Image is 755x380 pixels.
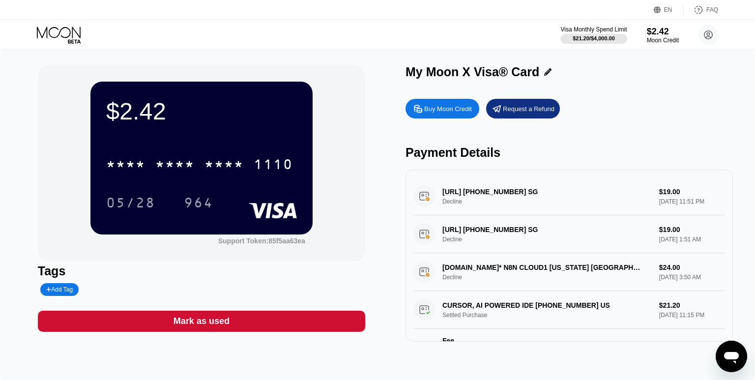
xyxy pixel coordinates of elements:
div: Buy Moon Credit [406,99,479,118]
div: Support Token:85f5aa63ea [218,237,305,245]
div: FAQ [684,5,718,15]
div: Add Tag [40,283,79,296]
div: Moon Credit [647,37,679,44]
div: FeeA 1.00% fee (minimum of $1.00) is charged on all transactions$1.00[DATE] 11:15 PM [413,329,725,376]
div: Support Token: 85f5aa63ea [218,237,305,245]
div: Buy Moon Credit [424,105,472,113]
div: EN [664,6,672,13]
div: 05/28 [106,196,155,212]
div: 05/28 [99,190,163,215]
div: My Moon X Visa® Card [406,65,539,79]
div: $21.20 / $4,000.00 [573,35,615,41]
div: Add Tag [46,286,73,293]
div: $2.42Moon Credit [647,27,679,44]
iframe: Кнопка запуска окна обмена сообщениями [716,341,747,372]
div: Visa Monthly Spend Limit$21.20/$4,000.00 [560,26,627,44]
div: $2.42 [106,97,297,125]
div: FAQ [706,6,718,13]
div: 964 [184,196,213,212]
div: $2.42 [647,27,679,37]
div: Request a Refund [503,105,554,113]
div: Tags [38,264,365,278]
div: Fee [442,337,511,345]
div: Visa Monthly Spend Limit [560,26,627,33]
div: Mark as used [38,311,365,332]
div: 964 [176,190,221,215]
div: Payment Details [406,146,733,160]
div: Mark as used [174,316,230,327]
div: 1110 [254,158,293,174]
div: EN [654,5,684,15]
div: Request a Refund [486,99,560,118]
